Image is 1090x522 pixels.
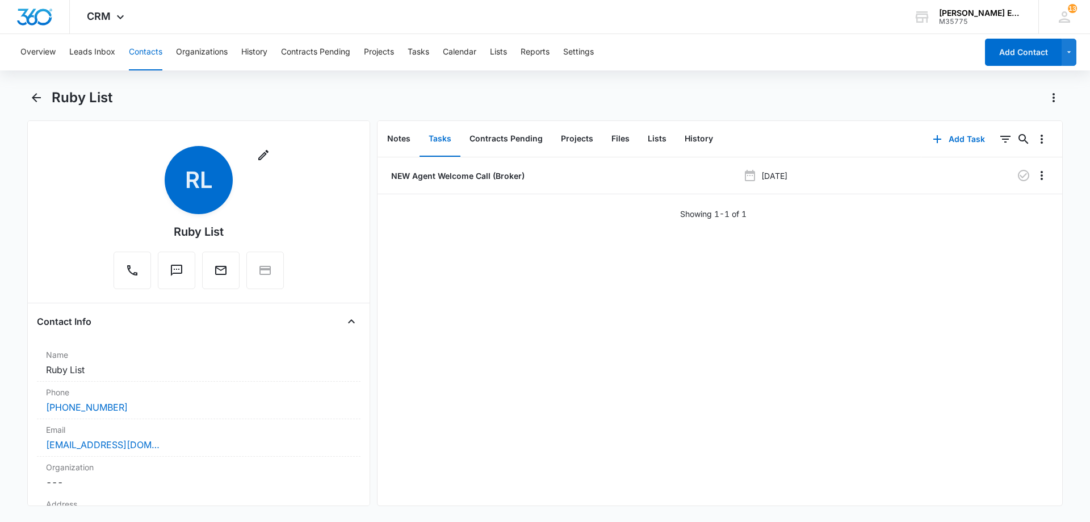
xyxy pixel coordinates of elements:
[202,269,240,279] a: Email
[552,122,602,157] button: Projects
[52,89,112,106] h1: Ruby List
[176,34,228,70] button: Organizations
[46,363,351,377] dd: Ruby List
[389,170,525,182] a: NEW Agent Welcome Call (Broker)
[364,34,394,70] button: Projects
[563,34,594,70] button: Settings
[342,312,360,331] button: Close
[1033,130,1051,148] button: Overflow Menu
[443,34,476,70] button: Calendar
[1068,4,1077,13] span: 13
[46,461,351,473] label: Organization
[1033,166,1051,185] button: Overflow Menu
[676,122,722,157] button: History
[680,208,747,220] p: Showing 1-1 of 1
[921,126,996,153] button: Add Task
[761,170,787,182] p: [DATE]
[46,475,351,489] dd: ---
[460,122,552,157] button: Contracts Pending
[378,122,420,157] button: Notes
[129,34,162,70] button: Contacts
[939,18,1022,26] div: account id
[521,34,550,70] button: Reports
[46,400,128,414] a: [PHONE_NUMBER]
[46,498,351,510] label: Address
[490,34,507,70] button: Lists
[37,382,360,419] div: Phone[PHONE_NUMBER]
[996,130,1014,148] button: Filters
[1068,4,1077,13] div: notifications count
[281,34,350,70] button: Contracts Pending
[165,146,233,214] span: RL
[602,122,639,157] button: Files
[158,252,195,289] button: Text
[1014,130,1033,148] button: Search...
[1045,89,1063,107] button: Actions
[114,269,151,279] a: Call
[87,10,111,22] span: CRM
[241,34,267,70] button: History
[46,386,351,398] label: Phone
[27,89,45,107] button: Back
[408,34,429,70] button: Tasks
[985,39,1062,66] button: Add Contact
[20,34,56,70] button: Overview
[46,349,351,361] label: Name
[69,34,115,70] button: Leads Inbox
[202,252,240,289] button: Email
[939,9,1022,18] div: account name
[37,344,360,382] div: NameRuby List
[37,419,360,457] div: Email[EMAIL_ADDRESS][DOMAIN_NAME]
[37,457,360,494] div: Organization---
[639,122,676,157] button: Lists
[158,269,195,279] a: Text
[114,252,151,289] button: Call
[46,438,160,452] a: [EMAIL_ADDRESS][DOMAIN_NAME]
[420,122,460,157] button: Tasks
[37,315,91,328] h4: Contact Info
[46,424,351,436] label: Email
[174,223,224,240] div: Ruby List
